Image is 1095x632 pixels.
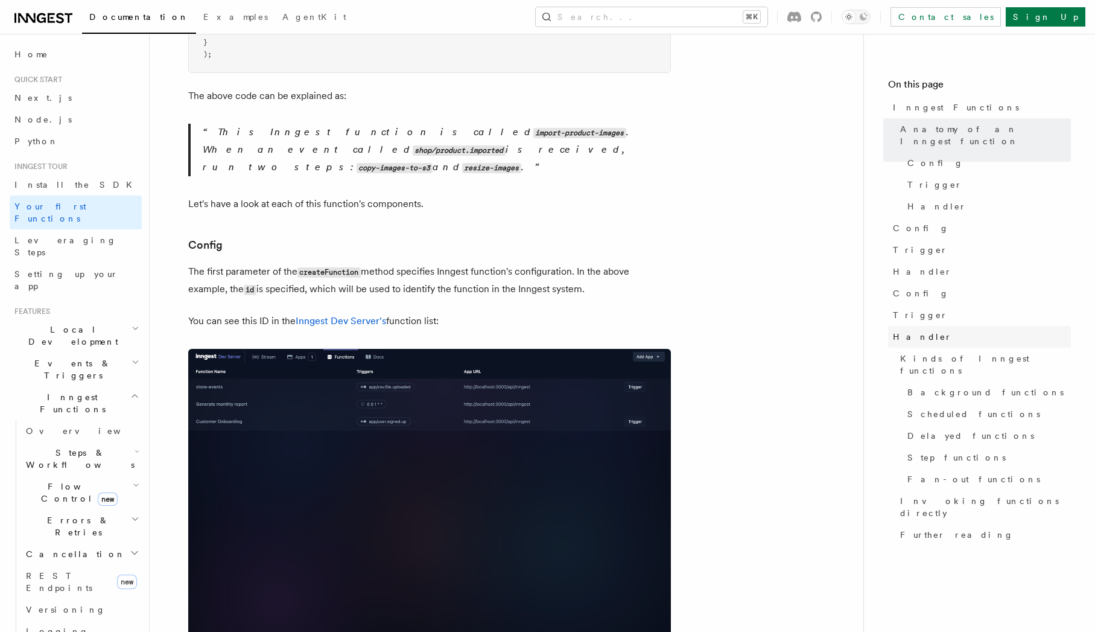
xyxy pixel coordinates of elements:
span: Inngest tour [10,162,68,171]
span: Errors & Retries [21,514,131,538]
span: new [117,575,137,589]
button: Events & Triggers [10,353,142,386]
a: AgentKit [275,4,354,33]
span: Config [893,287,949,299]
span: Flow Control [21,480,133,505]
code: createFunction [297,267,361,278]
p: The first parameter of the method specifies Inngest function's configuration. In the above exampl... [188,263,671,298]
span: Steps & Workflows [21,447,135,471]
span: Overview [26,426,150,436]
span: Events & Triggers [10,357,132,381]
span: new [98,493,118,506]
span: Cancellation [21,548,125,560]
a: Fan-out functions [903,468,1071,490]
a: Leveraging Steps [10,229,142,263]
span: Examples [203,12,268,22]
a: Examples [196,4,275,33]
span: Further reading [900,529,1014,541]
kbd: ⌘K [743,11,760,23]
span: Quick start [10,75,62,85]
span: Invoking functions directly [900,495,1071,519]
button: Toggle dark mode [842,10,871,24]
button: Cancellation [21,543,142,565]
span: Config [907,157,963,169]
span: Install the SDK [14,180,139,190]
a: Handler [888,261,1071,282]
a: Your first Functions [10,196,142,229]
a: REST Endpointsnew [21,565,142,599]
p: Let's have a look at each of this function's components. [188,196,671,212]
span: Home [14,48,48,60]
span: Setting up your app [14,269,118,291]
span: Next.js [14,93,72,103]
a: Background functions [903,381,1071,403]
a: Anatomy of an Inngest function [895,118,1071,152]
a: Inngest Dev Server's [296,315,386,327]
span: ); [203,50,212,59]
a: Scheduled functions [903,403,1071,425]
a: Trigger [888,239,1071,261]
a: Python [10,130,142,152]
p: This Inngest function is called . When an event called is received, run two steps: and . [203,124,671,176]
span: Your first Functions [14,202,86,223]
p: The above code can be explained as: [188,88,671,104]
a: Setting up your app [10,263,142,297]
span: Trigger [893,309,948,321]
a: Handler [888,326,1071,348]
a: Config [888,217,1071,239]
span: Step functions [907,452,1006,464]
span: AgentKit [282,12,346,22]
span: Versioning [26,605,106,614]
a: Install the SDK [10,174,142,196]
span: Local Development [10,324,132,348]
a: Inngest Functions [888,97,1071,118]
span: Handler [907,200,966,212]
span: REST Endpoints [26,571,92,593]
span: Trigger [893,244,948,256]
button: Errors & Retries [21,509,142,543]
a: Delayed functions [903,425,1071,447]
button: Search...⌘K [536,7,767,27]
span: Leveraging Steps [14,235,116,257]
span: Fan-out functions [907,473,1040,485]
a: Further reading [895,524,1071,546]
span: Features [10,307,50,316]
a: Config [188,237,223,254]
span: Documentation [89,12,189,22]
button: Local Development [10,319,142,353]
button: Steps & Workflows [21,442,142,476]
span: Inngest Functions [893,101,1019,113]
span: Background functions [907,386,1064,398]
span: Anatomy of an Inngest function [900,123,1071,147]
span: Inngest Functions [10,391,130,415]
code: copy-images-to-s3 [357,163,433,173]
button: Flow Controlnew [21,476,142,509]
code: resize-images [462,163,521,173]
button: Inngest Functions [10,386,142,420]
a: Invoking functions directly [895,490,1071,524]
span: Python [14,136,59,146]
code: import-product-images [533,128,626,138]
h4: On this page [888,77,1071,97]
a: Trigger [903,174,1071,196]
a: Node.js [10,109,142,130]
a: Kinds of Inngest functions [895,348,1071,381]
a: Trigger [888,304,1071,326]
a: Config [888,282,1071,304]
span: Kinds of Inngest functions [900,353,1071,377]
a: Handler [903,196,1071,217]
span: }) [203,27,212,35]
span: Config [893,222,949,234]
span: } [203,38,208,46]
span: Trigger [907,179,962,191]
span: Handler [893,266,952,278]
a: Config [903,152,1071,174]
a: Versioning [21,599,142,621]
span: Scheduled functions [907,408,1040,420]
a: Step functions [903,447,1071,468]
p: You can see this ID in the function list: [188,313,671,330]
a: Contact sales [890,7,1001,27]
span: Handler [893,331,952,343]
a: Sign Up [1006,7,1085,27]
code: id [244,285,256,295]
